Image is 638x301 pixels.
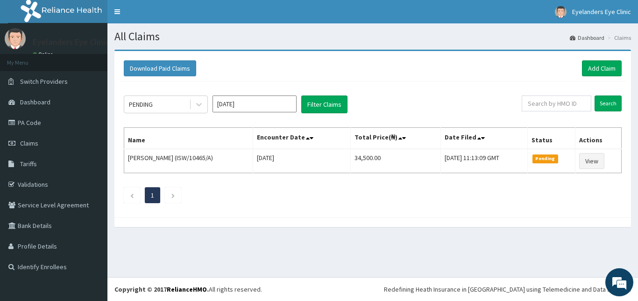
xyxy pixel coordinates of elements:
[124,149,253,173] td: [PERSON_NAME] (ISW/10465/A)
[440,128,527,149] th: Date Filed
[384,285,631,294] div: Redefining Heath Insurance in [GEOGRAPHIC_DATA] using Telemedicine and Data Science!
[528,128,575,149] th: Status
[595,95,622,111] input: Search
[253,128,350,149] th: Encounter Date
[582,60,622,76] a: Add Claim
[129,100,153,109] div: PENDING
[124,128,253,149] th: Name
[532,154,558,163] span: Pending
[555,6,567,18] img: User Image
[20,160,37,168] span: Tariffs
[124,60,196,76] button: Download Paid Claims
[253,149,350,173] td: [DATE]
[350,149,440,173] td: 34,500.00
[575,128,622,149] th: Actions
[522,95,591,111] input: Search by HMO ID
[605,34,631,42] li: Claims
[570,34,604,42] a: Dashboard
[33,38,109,46] p: Eyelanders Eye Clinic
[114,30,631,43] h1: All Claims
[572,7,631,16] span: Eyelanders Eye Clinic
[20,98,50,106] span: Dashboard
[5,28,26,49] img: User Image
[167,285,207,294] a: RelianceHMO
[33,51,55,58] a: Online
[301,95,347,113] button: Filter Claims
[350,128,440,149] th: Total Price(₦)
[151,191,154,199] a: Page 1 is your current page
[171,191,175,199] a: Next page
[130,191,134,199] a: Previous page
[213,95,297,112] input: Select Month and Year
[440,149,527,173] td: [DATE] 11:13:09 GMT
[107,277,638,301] footer: All rights reserved.
[114,285,209,294] strong: Copyright © 2017 .
[20,77,68,86] span: Switch Providers
[20,139,38,147] span: Claims
[579,153,604,169] a: View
